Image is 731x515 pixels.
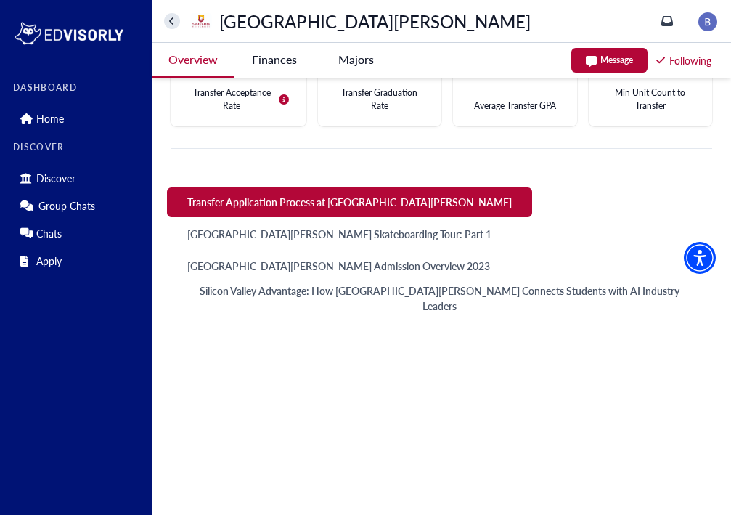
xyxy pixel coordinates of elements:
[167,283,712,313] button: Silicon Valley Advantage: How [GEOGRAPHIC_DATA][PERSON_NAME] Connects Students with AI Industry L...
[13,194,143,217] div: Group Chats
[36,227,62,240] p: Chats
[13,222,143,245] div: Chats
[187,86,277,113] span: Transfer Acceptance Rate
[277,86,290,113] button: circle-info
[36,255,62,267] p: Apply
[164,13,180,29] button: home
[13,107,143,130] div: Home
[167,219,512,249] button: [GEOGRAPHIC_DATA][PERSON_NAME] Skateboarding Tour: Part 1
[167,187,532,217] button: Transfer Application Process at [GEOGRAPHIC_DATA][PERSON_NAME]
[189,9,213,33] img: universityName
[469,100,561,113] span: Average Transfer GPA
[13,166,143,190] div: Discover
[684,242,716,274] div: Accessibility Menu
[38,200,95,212] p: Group Chats
[13,249,143,272] div: Apply
[13,83,143,93] label: DASHBOARD
[605,86,697,113] span: Min Unit Count to Transfer
[36,172,75,184] p: Discover
[655,52,713,70] button: Following
[13,19,125,48] img: logo
[656,53,711,68] div: Following
[334,86,426,113] span: Transfer Graduation Rate
[661,15,673,27] a: inbox
[234,43,315,76] button: Finances
[571,48,648,73] button: Message
[13,142,143,153] label: DISCOVER
[315,43,396,76] button: Majors
[698,12,717,31] img: image
[152,43,234,78] button: Overview
[36,113,64,125] p: Home
[219,13,531,29] p: [GEOGRAPHIC_DATA][PERSON_NAME]
[167,251,510,281] button: [GEOGRAPHIC_DATA][PERSON_NAME] Admission Overview 2023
